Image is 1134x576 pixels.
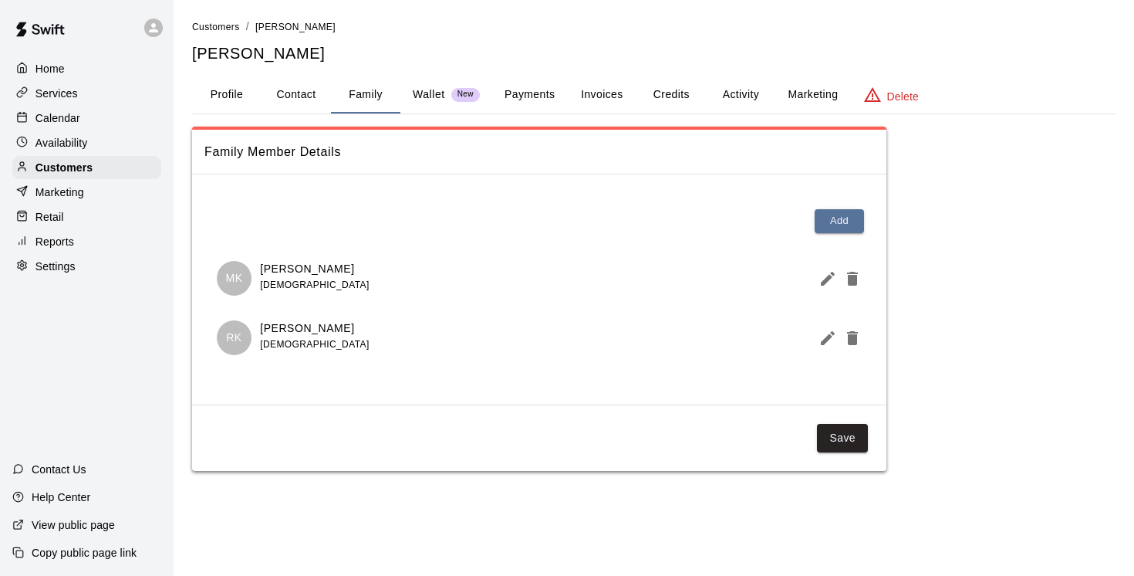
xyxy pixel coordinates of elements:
p: Contact Us [32,462,86,477]
p: View public page [32,517,115,533]
a: Customers [12,156,161,179]
h5: [PERSON_NAME] [192,43,1115,64]
span: [DEMOGRAPHIC_DATA] [260,339,369,350]
button: Payments [492,76,567,114]
a: Reports [12,230,161,253]
button: Edit Member [812,263,837,294]
span: [DEMOGRAPHIC_DATA] [260,280,369,290]
p: Home [35,61,65,76]
button: Delete [837,263,862,294]
a: Settings [12,255,161,278]
div: Ryan Korchinski [217,320,251,355]
button: Add [815,209,864,233]
span: New [451,90,480,100]
a: Home [12,57,161,80]
li: / [246,19,249,35]
p: Availability [35,135,88,151]
p: Calendar [35,110,80,126]
p: Delete [887,89,919,104]
a: Customers [192,20,240,32]
div: Matthew Korchinski [217,261,251,296]
div: basic tabs example [192,76,1115,114]
p: MK [225,270,242,286]
a: Marketing [12,181,161,204]
button: Marketing [775,76,850,114]
p: Marketing [35,185,84,200]
button: Credits [636,76,706,114]
a: Availability [12,131,161,154]
p: Reports [35,234,74,249]
button: Family [331,76,400,114]
p: Services [35,86,78,101]
p: Retail [35,209,64,225]
button: Profile [192,76,262,114]
button: Save [817,424,868,452]
p: RK [226,330,242,346]
span: Customers [192,22,240,32]
button: Activity [706,76,775,114]
button: Delete [837,323,862,354]
button: Edit Member [812,323,837,354]
p: Help Center [32,490,90,505]
p: Copy public page link [32,545,137,561]
a: Services [12,82,161,105]
span: Family Member Details [204,142,874,162]
a: Calendar [12,107,161,130]
button: Invoices [567,76,636,114]
nav: breadcrumb [192,19,1115,36]
p: Wallet [413,86,445,103]
button: Contact [262,76,331,114]
p: [PERSON_NAME] [260,320,369,337]
a: Retail [12,205,161,229]
span: [PERSON_NAME] [255,22,336,32]
p: [PERSON_NAME] [260,261,369,277]
p: Settings [35,259,76,274]
p: Customers [35,160,93,175]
